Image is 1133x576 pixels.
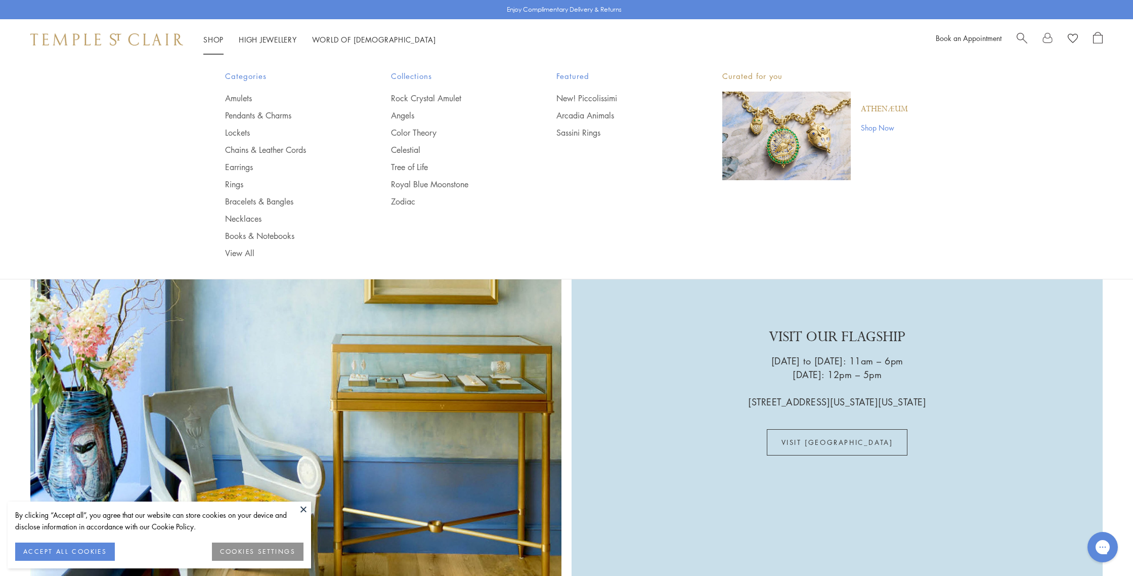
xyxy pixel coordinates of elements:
a: Zodiac [391,196,516,207]
a: Necklaces [225,213,351,224]
a: Celestial [391,144,516,155]
a: World of [DEMOGRAPHIC_DATA]World of [DEMOGRAPHIC_DATA] [312,34,436,45]
a: Tree of Life [391,161,516,173]
a: Pendants & Charms [225,110,351,121]
a: Arcadia Animals [556,110,682,121]
p: VISIT OUR FLAGSHIP [769,325,905,354]
p: Enjoy Complimentary Delivery & Returns [507,5,622,15]
button: ACCEPT ALL COOKIES [15,543,115,561]
span: Collections [391,70,516,83]
p: [DATE] to [DATE]: 11am – 6pm [DATE]: 12pm – 5pm [771,354,903,382]
a: Shop Now [861,122,908,133]
a: Rings [225,179,351,190]
a: Angels [391,110,516,121]
a: View Wishlist [1068,32,1078,47]
a: Book an Appointment [936,33,1001,43]
a: Chains & Leather Cords [225,144,351,155]
p: [STREET_ADDRESS][US_STATE][US_STATE] [748,382,926,409]
a: Sassini Rings [556,127,682,138]
a: Search [1017,32,1027,47]
nav: Main navigation [203,33,436,46]
a: Books & Notebooks [225,230,351,241]
a: ShopShop [203,34,224,45]
a: High JewelleryHigh Jewellery [239,34,297,45]
div: By clicking “Accept all”, you agree that our website can store cookies on your device and disclos... [15,509,303,532]
a: Amulets [225,93,351,104]
button: COOKIES SETTINGS [212,543,303,561]
a: New! Piccolissimi [556,93,682,104]
a: View All [225,248,351,259]
a: Bracelets & Bangles [225,196,351,207]
a: Royal Blue Moonstone [391,179,516,190]
iframe: Gorgias live chat messenger [1082,528,1123,566]
span: Categories [225,70,351,83]
a: Earrings [225,161,351,173]
a: Lockets [225,127,351,138]
img: Temple St. Clair [30,33,183,46]
a: Open Shopping Bag [1093,32,1103,47]
span: Featured [556,70,682,83]
a: Color Theory [391,127,516,138]
a: VISIT [GEOGRAPHIC_DATA] [767,429,908,456]
a: Rock Crystal Amulet [391,93,516,104]
a: Athenæum [861,104,908,115]
p: Curated for you [722,70,908,83]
